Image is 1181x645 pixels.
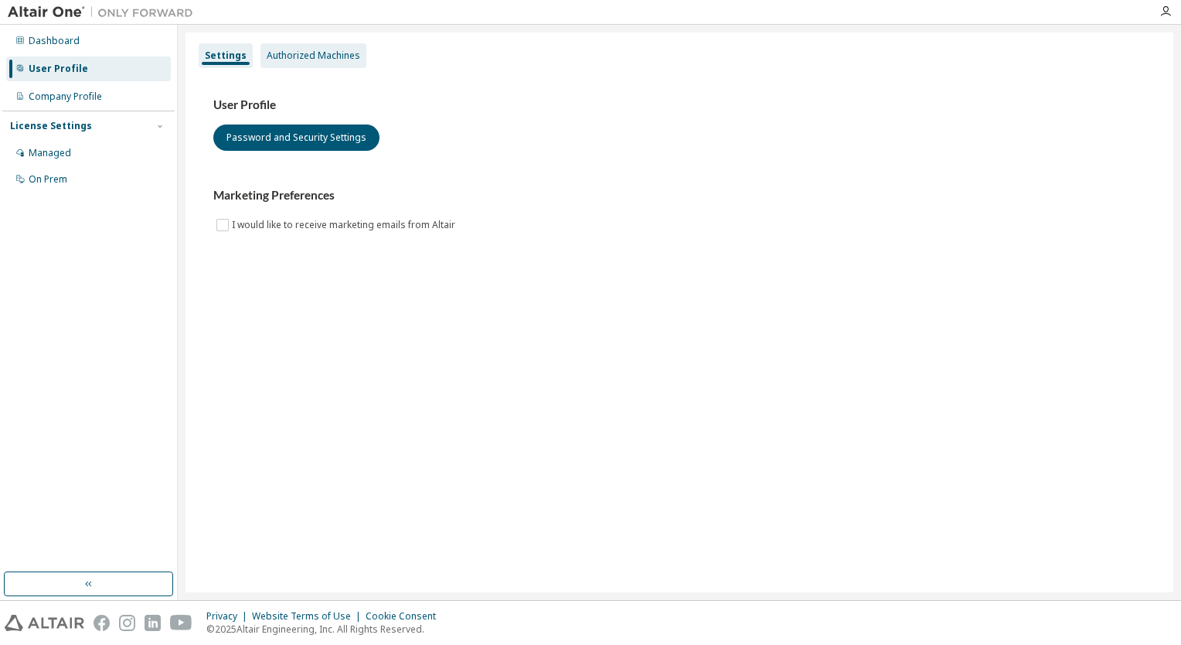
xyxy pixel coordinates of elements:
[213,188,1145,203] h3: Marketing Preferences
[29,173,67,186] div: On Prem
[29,147,71,159] div: Managed
[5,615,84,631] img: altair_logo.svg
[213,97,1145,113] h3: User Profile
[29,35,80,47] div: Dashboard
[205,49,247,62] div: Settings
[29,90,102,103] div: Company Profile
[252,610,366,623] div: Website Terms of Use
[170,615,192,631] img: youtube.svg
[29,63,88,75] div: User Profile
[206,623,445,636] p: © 2025 Altair Engineering, Inc. All Rights Reserved.
[213,125,379,151] button: Password and Security Settings
[232,216,458,234] label: I would like to receive marketing emails from Altair
[366,610,445,623] div: Cookie Consent
[10,120,92,132] div: License Settings
[119,615,135,631] img: instagram.svg
[8,5,201,20] img: Altair One
[94,615,110,631] img: facebook.svg
[145,615,161,631] img: linkedin.svg
[206,610,252,623] div: Privacy
[267,49,360,62] div: Authorized Machines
